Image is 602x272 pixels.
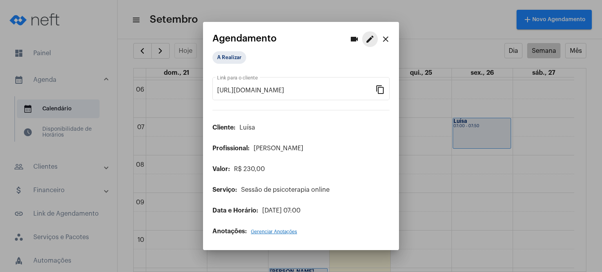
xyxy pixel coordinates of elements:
span: Profissional: [212,145,250,151]
span: Valor: [212,166,230,172]
mat-chip: A Realizar [212,51,246,64]
span: [PERSON_NAME] [254,145,303,151]
mat-icon: content_copy [375,85,385,94]
mat-icon: close [381,34,390,44]
span: Sessão de psicoterapia online [241,187,330,193]
span: Agendamento [212,33,277,43]
mat-icon: edit [365,34,375,44]
span: Serviço: [212,187,237,193]
mat-icon: videocam [350,34,359,44]
span: Anotações: [212,228,247,234]
span: Data e Horário: [212,207,258,214]
span: Cliente: [212,124,236,131]
input: Link [217,87,375,94]
span: R$ 230,00 [234,166,265,172]
span: [DATE] 07:00 [262,207,301,214]
span: Luísa [239,124,255,131]
span: Gerenciar Anotações [251,229,297,234]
